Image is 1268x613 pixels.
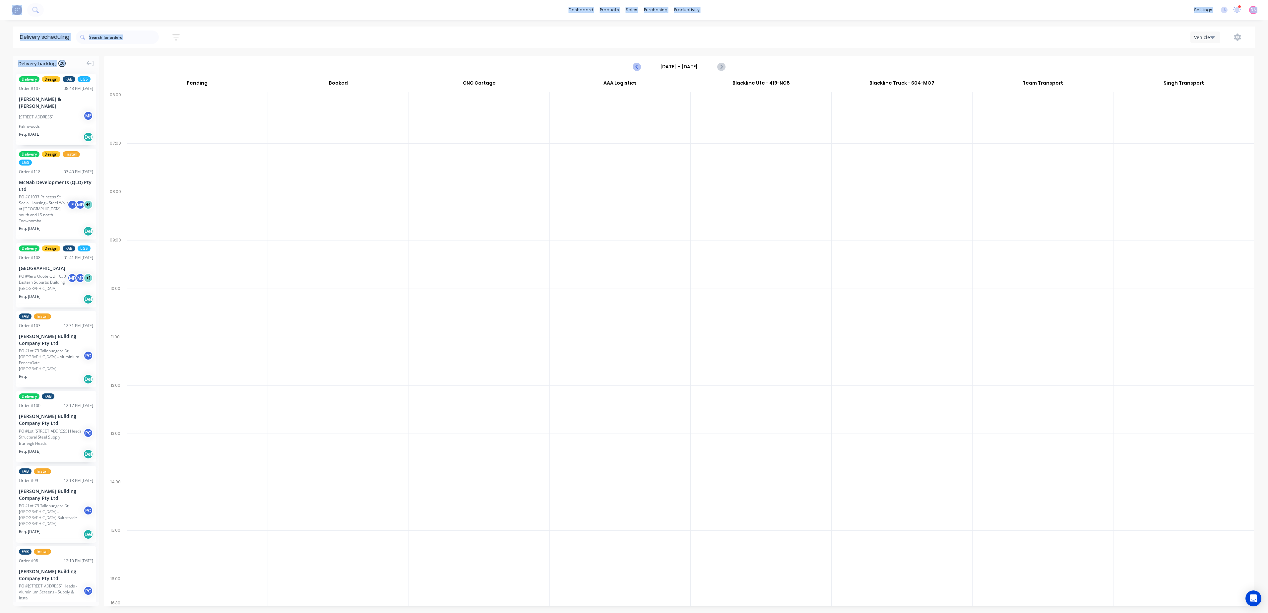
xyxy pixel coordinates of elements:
div: AAA Logistics [550,77,690,92]
span: Delivery [19,151,39,157]
span: Design [42,76,60,82]
span: Req. [DATE] [19,529,40,535]
span: Install [63,151,80,157]
div: Del [83,294,93,304]
span: Req. [DATE] [19,131,40,137]
span: FAB [42,393,54,399]
div: 03:40 PM [DATE] [64,169,93,175]
div: Team Transport [973,77,1113,92]
div: [PERSON_NAME] & [PERSON_NAME] [19,96,93,109]
div: PO #Lot 73 Tallebudgera Dr, [GEOGRAPHIC_DATA] - Aluminium Fence/Gate [19,348,85,366]
div: Order # 100 [19,403,40,409]
span: Req. [DATE] [19,226,40,232]
div: 08:43 PM [DATE] [64,86,93,92]
div: 12:10 PM [DATE] [64,558,93,564]
div: P C [83,506,93,515]
div: [PERSON_NAME] Building Company Pty Ltd [19,568,93,582]
div: Order # 98 [19,558,38,564]
span: LGS [78,245,91,251]
div: Booked [268,77,409,92]
div: M P [75,200,85,210]
div: Blackline Truck - 604-MO7 [832,77,972,92]
div: PO #C1037 Princess St Social Housing - Steel Walls at [GEOGRAPHIC_DATA] south and L5 north [19,194,69,218]
span: Delivery [19,76,39,82]
div: Open Intercom Messenger [1245,590,1261,606]
input: Search for orders [89,31,159,44]
span: FAB [19,468,32,474]
div: PO #Xero Quote QU-1033 Eastern Suburbs Building [19,273,69,285]
span: Install [34,313,51,319]
div: 06:00 [104,91,127,139]
div: purchasing [641,5,671,15]
div: [PERSON_NAME] Building Company Pty Ltd [19,333,93,347]
div: Palmwoods [19,123,93,129]
div: products [597,5,622,15]
span: FAB [63,245,75,251]
div: 12:00 [104,381,127,430]
span: Design [42,151,60,157]
div: Order # 118 [19,169,40,175]
div: PO #Lot [STREET_ADDRESS] Heads - Structural Steel Supply [19,428,85,440]
div: Del [83,449,93,459]
div: 16:00 [104,575,127,599]
div: [STREET_ADDRESS] [19,114,53,120]
div: Delivery scheduling [13,27,76,48]
div: 12:31 PM [DATE] [64,323,93,329]
div: M E [83,111,93,121]
span: DN [1250,7,1256,13]
span: FAB [19,313,32,319]
div: PO #Lot 73 Tallebudgera Dr, [GEOGRAPHIC_DATA] - [GEOGRAPHIC_DATA] Balustrade [19,503,85,521]
div: Blackline Ute - 419-NC8 [691,77,831,92]
div: E [67,200,77,210]
span: Delivery [19,245,39,251]
div: [PERSON_NAME] Building Company Pty Ltd [19,413,93,427]
a: dashboard [565,5,597,15]
div: Del [83,374,93,384]
div: Burleigh Heads [19,601,93,607]
span: LGS [19,160,32,166]
div: M P [67,273,77,283]
div: Order # 103 [19,323,40,329]
div: 08:00 [104,188,127,236]
div: Vehicle [1194,34,1213,41]
div: [GEOGRAPHIC_DATA] [19,265,93,272]
div: [GEOGRAPHIC_DATA] [19,521,93,527]
div: 16:30 [104,599,127,607]
div: 14:00 [104,478,127,526]
div: Del [83,529,93,539]
div: 07:00 [104,139,127,188]
div: [GEOGRAPHIC_DATA] [19,286,93,292]
div: 12:13 PM [DATE] [64,478,93,484]
div: 12:17 PM [DATE] [64,403,93,409]
span: 20 [58,60,66,67]
div: 01:41 PM [DATE] [64,255,93,261]
div: productivity [671,5,703,15]
span: Delivery [19,393,39,399]
span: Req. [DATE] [19,294,40,300]
div: 11:00 [104,333,127,381]
span: FAB [19,549,32,555]
div: P C [83,428,93,438]
span: Install [34,549,51,555]
div: Toowoomba [19,218,93,224]
div: 10:00 [104,285,127,333]
div: P C [83,586,93,596]
div: Burleigh Heads [19,441,93,446]
img: Factory [12,5,22,15]
div: + 1 [83,273,93,283]
span: Req. [19,374,27,379]
div: McNab Developments (QLD) Pty Ltd [19,179,93,193]
div: Del [83,132,93,142]
div: PO #[STREET_ADDRESS] Heads - Aluminium Screens - Supply & Install [19,583,85,601]
div: settings [1191,5,1216,15]
div: sales [622,5,641,15]
div: Del [83,226,93,236]
div: 09:00 [104,236,127,285]
div: M E [75,273,85,283]
div: [PERSON_NAME] Building Company Pty Ltd [19,488,93,502]
div: Singh Transport [1113,77,1254,92]
div: P C [83,351,93,361]
div: 15:00 [104,526,127,575]
span: Delivery backlog [18,60,56,67]
div: Pending [127,77,268,92]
